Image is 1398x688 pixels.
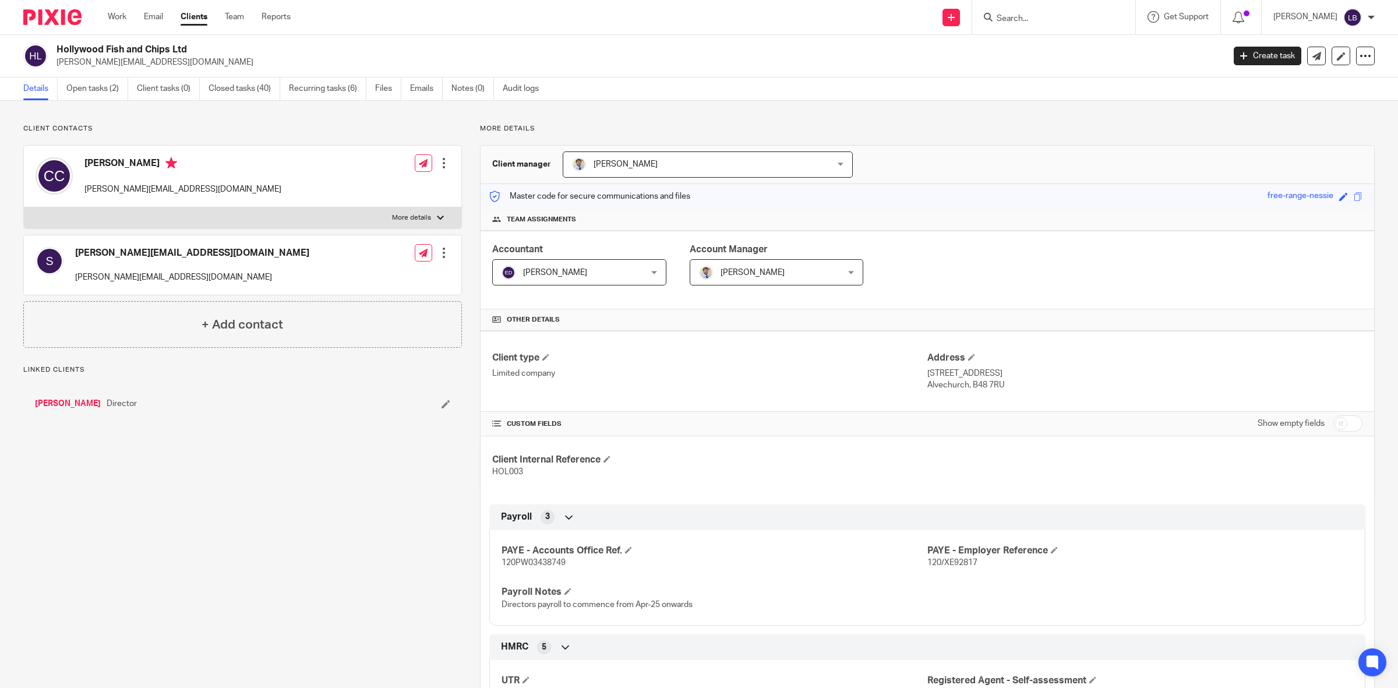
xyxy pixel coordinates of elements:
[594,160,658,168] span: [PERSON_NAME]
[225,11,244,23] a: Team
[1164,13,1209,21] span: Get Support
[502,675,927,687] h4: UTR
[165,157,177,169] i: Primary
[927,675,1353,687] h4: Registered Agent - Self-assessment
[181,11,207,23] a: Clients
[392,213,431,223] p: More details
[572,157,586,171] img: 1693835698283.jfif
[480,124,1375,133] p: More details
[927,379,1362,391] p: Alvechurch, B48 7RU
[57,44,984,56] h2: Hollywood Fish and Chips Ltd
[144,11,163,23] a: Email
[137,77,200,100] a: Client tasks (0)
[542,641,546,653] span: 5
[23,77,58,100] a: Details
[289,77,366,100] a: Recurring tasks (6)
[502,545,927,557] h4: PAYE - Accounts Office Ref.
[502,266,516,280] img: svg%3E
[492,245,543,254] span: Accountant
[107,398,137,410] span: Director
[84,157,281,172] h4: [PERSON_NAME]
[75,271,309,283] p: [PERSON_NAME][EMAIL_ADDRESS][DOMAIN_NAME]
[502,586,927,598] h4: Payroll Notes
[209,77,280,100] a: Closed tasks (40)
[410,77,443,100] a: Emails
[501,641,528,653] span: HMRC
[23,365,462,375] p: Linked clients
[108,11,126,23] a: Work
[57,57,1216,68] p: [PERSON_NAME][EMAIL_ADDRESS][DOMAIN_NAME]
[995,14,1100,24] input: Search
[721,269,785,277] span: [PERSON_NAME]
[35,398,101,410] a: [PERSON_NAME]
[1268,190,1333,203] div: free-range-nessie
[927,559,977,567] span: 120/XE92817
[492,158,551,170] h3: Client manager
[1343,8,1362,27] img: svg%3E
[503,77,548,100] a: Audit logs
[492,468,523,476] span: HOL003
[66,77,128,100] a: Open tasks (2)
[492,419,927,429] h4: CUSTOM FIELDS
[1234,47,1301,65] a: Create task
[492,454,927,466] h4: Client Internal Reference
[507,215,576,224] span: Team assignments
[1273,11,1337,23] p: [PERSON_NAME]
[492,368,927,379] p: Limited company
[690,245,768,254] span: Account Manager
[75,247,309,259] h4: [PERSON_NAME][EMAIL_ADDRESS][DOMAIN_NAME]
[502,601,693,609] span: Directors payroll to commence from Apr-25 onwards
[84,184,281,195] p: [PERSON_NAME][EMAIL_ADDRESS][DOMAIN_NAME]
[502,559,566,567] span: 120PW03438749
[492,352,927,364] h4: Client type
[927,368,1362,379] p: [STREET_ADDRESS]
[36,157,73,195] img: svg%3E
[927,545,1353,557] h4: PAYE - Employer Reference
[23,9,82,25] img: Pixie
[23,124,462,133] p: Client contacts
[36,247,63,275] img: svg%3E
[507,315,560,324] span: Other details
[23,44,48,68] img: svg%3E
[375,77,401,100] a: Files
[545,511,550,523] span: 3
[489,190,690,202] p: Master code for secure communications and files
[1258,418,1325,429] label: Show empty fields
[523,269,587,277] span: [PERSON_NAME]
[501,511,532,523] span: Payroll
[202,316,283,334] h4: + Add contact
[927,352,1362,364] h4: Address
[699,266,713,280] img: 1693835698283.jfif
[262,11,291,23] a: Reports
[451,77,494,100] a: Notes (0)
